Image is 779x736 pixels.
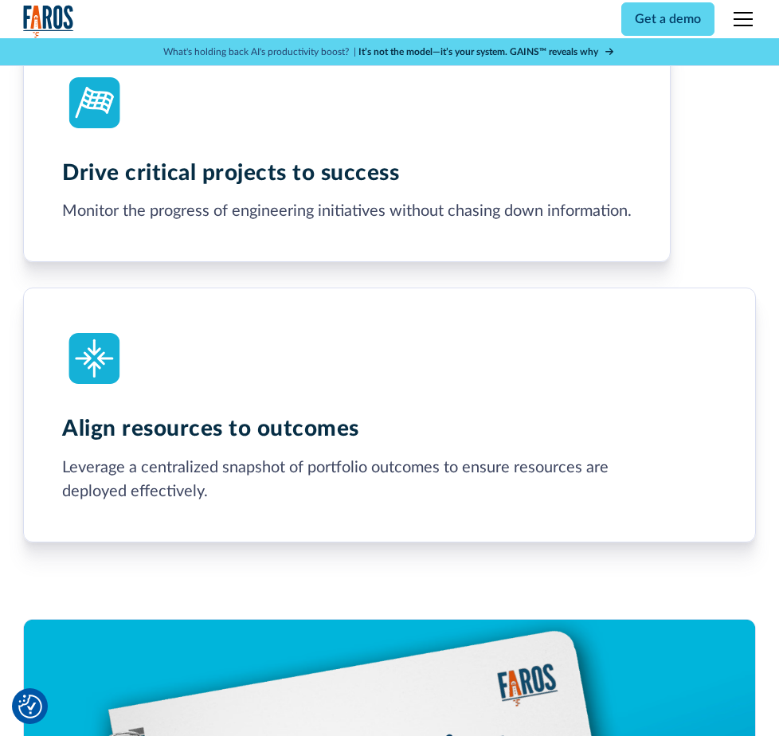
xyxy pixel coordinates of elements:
strong: It’s not the model—it’s your system. GAINS™ reveals why [358,47,598,57]
button: Cookie Settings [18,695,42,718]
a: It’s not the model—it’s your system. GAINS™ reveals why [358,45,616,59]
img: Logo of the analytics and reporting company Faros. [23,5,74,37]
p: What's holding back AI's productivity boost? | [163,45,356,59]
h3: Align resources to outcomes [62,416,716,443]
h3: Drive critical projects to success [62,160,632,187]
a: Get a demo [621,2,714,36]
div: Leverage a centralized snapshot of portfolio outcomes to ensure resources are deployed effectively. [62,456,716,503]
a: home [23,5,74,37]
img: Revisit consent button [18,695,42,718]
div: Monitor the progress of engineering initiatives without chasing down information. [62,199,632,223]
